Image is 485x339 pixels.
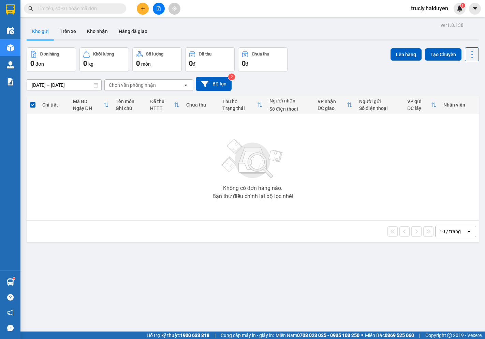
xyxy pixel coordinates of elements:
[109,82,156,88] div: Chọn văn phòng nhận
[219,96,266,114] th: Toggle SortBy
[113,23,153,39] button: Hàng đã giao
[186,102,216,108] div: Chưa thu
[457,5,463,12] img: icon-new-feature
[28,6,33,11] span: search
[38,5,118,12] input: Tìm tên, số ĐT hoặc mã đơn
[199,52,211,56] div: Đã thu
[132,47,182,72] button: Số lượng0món
[13,277,15,279] sup: 1
[136,59,140,67] span: 0
[466,229,472,234] svg: open
[156,6,161,11] span: file-add
[361,334,363,337] span: ⚪️
[180,333,209,338] strong: 1900 633 818
[42,102,66,108] div: Chi tiết
[7,61,14,68] img: warehouse-icon
[219,135,287,183] img: svg+xml;base64,PHN2ZyBjbGFzcz0ibGlzdC1wbHVnX19zdmciIHhtbG5zPSJodHRwOi8vd3d3LnczLm9yZy8yMDAwL3N2Zy...
[147,332,209,339] span: Hỗ trợ kỹ thuật:
[365,332,414,339] span: Miền Bắc
[472,5,478,12] span: caret-down
[116,106,144,111] div: Ghi chú
[73,106,103,111] div: Ngày ĐH
[242,59,246,67] span: 0
[391,48,422,61] button: Lên hàng
[443,102,475,108] div: Nhân viên
[222,106,257,111] div: Trạng thái
[359,106,400,111] div: Số điện thoại
[54,23,82,39] button: Trên xe
[440,228,461,235] div: 10 / trang
[27,23,54,39] button: Kho gửi
[88,61,93,67] span: kg
[141,61,151,67] span: món
[212,194,293,199] div: Bạn thử điều chỉnh lại bộ lọc nhé!
[269,98,311,103] div: Người nhận
[228,74,235,80] sup: 2
[269,106,311,112] div: Số điện thoại
[7,309,14,316] span: notification
[407,99,431,104] div: VP gửi
[82,23,113,39] button: Kho nhận
[407,106,431,111] div: ĐC lấy
[27,80,101,91] input: Select a date range.
[469,3,481,15] button: caret-down
[221,332,274,339] span: Cung cấp máy in - giấy in:
[7,44,14,51] img: warehouse-icon
[419,332,420,339] span: |
[441,21,464,29] div: ver 1.8.138
[318,99,347,104] div: VP nhận
[238,47,288,72] button: Chưa thu0đ
[147,96,183,114] th: Toggle SortBy
[172,6,177,11] span: aim
[116,99,144,104] div: Tên món
[168,3,180,15] button: aim
[276,332,359,339] span: Miền Nam
[460,3,465,8] sup: 1
[27,47,76,72] button: Đơn hàng0đơn
[318,106,347,111] div: ĐC giao
[461,3,464,8] span: 1
[153,3,165,15] button: file-add
[222,99,257,104] div: Thu hộ
[141,6,145,11] span: plus
[73,99,103,104] div: Mã GD
[7,78,14,85] img: solution-icon
[196,77,232,91] button: Bộ lọc
[425,48,461,61] button: Tạo Chuyến
[185,47,235,72] button: Đã thu0đ
[7,27,14,34] img: warehouse-icon
[246,61,248,67] span: đ
[137,3,149,15] button: plus
[404,96,440,114] th: Toggle SortBy
[252,52,269,56] div: Chưa thu
[83,59,87,67] span: 0
[189,59,193,67] span: 0
[314,96,356,114] th: Toggle SortBy
[146,52,163,56] div: Số lượng
[35,61,44,67] span: đơn
[70,96,112,114] th: Toggle SortBy
[79,47,129,72] button: Khối lượng0kg
[183,82,189,88] svg: open
[93,52,114,56] div: Khối lượng
[6,4,15,15] img: logo-vxr
[7,278,14,286] img: warehouse-icon
[7,325,14,331] span: message
[406,4,454,13] span: trucly.haiduyen
[40,52,59,56] div: Đơn hàng
[447,333,452,338] span: copyright
[150,99,174,104] div: Đã thu
[223,185,282,191] div: Không có đơn hàng nào.
[359,99,400,104] div: Người gửi
[297,333,359,338] strong: 0708 023 035 - 0935 103 250
[150,106,174,111] div: HTTT
[30,59,34,67] span: 0
[193,61,195,67] span: đ
[7,294,14,301] span: question-circle
[385,333,414,338] strong: 0369 525 060
[215,332,216,339] span: |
